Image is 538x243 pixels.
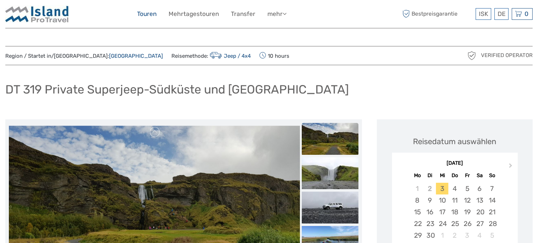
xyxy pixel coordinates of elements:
[424,194,436,206] div: Choose Dienstag, 9. September 2025
[436,230,448,241] div: Choose Mittwoch, 1. Oktober 2025
[486,206,498,218] div: Choose Sonntag, 21. September 2025
[481,52,533,59] span: Verified Operator
[411,230,424,241] div: Choose Montag, 29. September 2025
[424,183,436,194] div: Not available Dienstag, 2. September 2025
[5,82,349,97] h1: DT 319 Private Superjeep-Südküste und [GEOGRAPHIC_DATA]
[109,53,163,59] a: [GEOGRAPHIC_DATA]
[474,194,486,206] div: Choose Samstag, 13. September 2025
[474,230,486,241] div: Choose Samstag, 4. Oktober 2025
[486,218,498,230] div: Choose Sonntag, 28. September 2025
[506,162,517,173] button: Next Month
[494,8,509,20] div: DE
[411,194,424,206] div: Choose Montag, 8. September 2025
[486,171,498,180] div: So
[448,183,461,194] div: Choose Donnerstag, 4. September 2025
[461,183,474,194] div: Choose Freitag, 5. September 2025
[448,230,461,241] div: Choose Donnerstag, 2. Oktober 2025
[523,10,529,17] span: 0
[466,50,477,61] img: verified_operator_grey_128.png
[448,171,461,180] div: Do
[474,218,486,230] div: Choose Samstag, 27. September 2025
[436,183,448,194] div: Choose Mittwoch, 3. September 2025
[461,194,474,206] div: Choose Freitag, 12. September 2025
[411,171,424,180] div: Mo
[5,5,69,23] img: Iceland ProTravel
[411,218,424,230] div: Choose Montag, 22. September 2025
[461,230,474,241] div: Choose Freitag, 3. Oktober 2025
[424,218,436,230] div: Choose Dienstag, 23. September 2025
[171,51,251,61] span: Reisemethode:
[411,183,424,194] div: Not available Montag, 1. September 2025
[413,136,497,147] div: Reisedatum auswählen
[231,9,255,19] a: Transfer
[392,160,518,167] div: [DATE]
[424,171,436,180] div: Di
[81,11,90,19] button: Open LiveChat chat widget
[448,206,461,218] div: Choose Donnerstag, 18. September 2025
[424,206,436,218] div: Choose Dienstag, 16. September 2025
[486,230,498,241] div: Choose Sonntag, 5. Oktober 2025
[448,194,461,206] div: Choose Donnerstag, 11. September 2025
[169,9,219,19] a: Mehrtagestouren
[302,157,358,189] img: fed0d378e17d4036a01351e328ce5dac_slider_thumbnail.jpg
[5,52,163,60] span: Region / Startet in/[GEOGRAPHIC_DATA]:
[424,230,436,241] div: Choose Dienstag, 30. September 2025
[486,194,498,206] div: Choose Sonntag, 14. September 2025
[474,206,486,218] div: Choose Samstag, 20. September 2025
[137,9,157,19] a: Touren
[436,206,448,218] div: Choose Mittwoch, 17. September 2025
[302,123,358,155] img: 7f8732c2ad9d42dc86e6a5479094fb36_slider_thumbnail.jpg
[461,206,474,218] div: Choose Freitag, 19. September 2025
[461,218,474,230] div: Choose Freitag, 26. September 2025
[436,171,448,180] div: Mi
[208,53,251,59] a: Jeep / 4x4
[486,183,498,194] div: Choose Sonntag, 7. September 2025
[461,171,474,180] div: Fr
[401,8,474,20] span: Bestpreisgarantie
[259,51,289,61] span: 10 hours
[436,194,448,206] div: Choose Mittwoch, 10. September 2025
[411,206,424,218] div: Choose Montag, 15. September 2025
[479,10,488,17] span: ISK
[436,218,448,230] div: Choose Mittwoch, 24. September 2025
[267,9,287,19] a: mehr
[10,12,80,18] p: We're away right now. Please check back later!
[474,171,486,180] div: Sa
[474,183,486,194] div: Choose Samstag, 6. September 2025
[302,192,358,224] img: 1ca2b9bf9e4f450082c09401da43f0bb_slider_thumbnail.jpg
[448,218,461,230] div: Choose Donnerstag, 25. September 2025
